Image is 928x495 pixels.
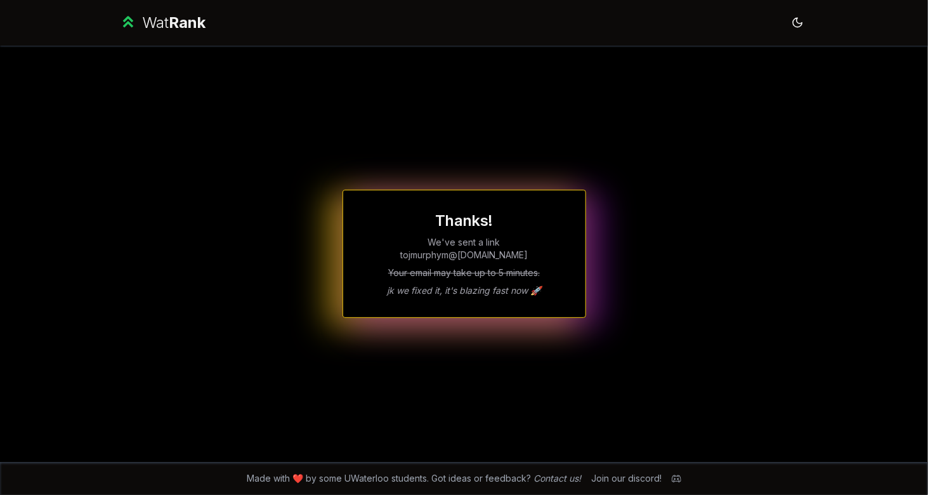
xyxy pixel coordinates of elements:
[247,472,581,485] span: Made with ❤️ by some UWaterloo students. Got ideas or feedback?
[142,13,206,33] div: Wat
[169,13,206,32] span: Rank
[363,236,565,261] p: We've sent a link to jmurphym @[DOMAIN_NAME]
[533,473,581,484] a: Contact us!
[363,267,565,279] p: Your email may take up to 5 minutes.
[363,211,565,231] h1: Thanks!
[363,284,565,297] p: jk we fixed it, it's blazing fast now 🚀
[119,13,206,33] a: WatRank
[591,472,662,485] div: Join our discord!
